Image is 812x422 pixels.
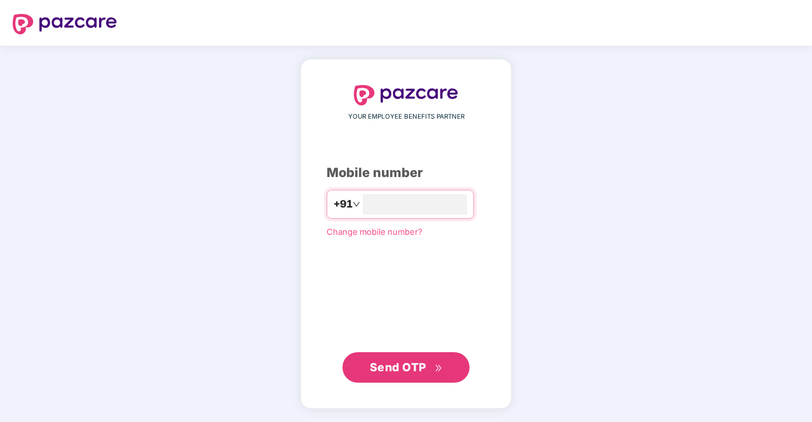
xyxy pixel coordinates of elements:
[342,352,470,383] button: Send OTPdouble-right
[334,196,353,212] span: +91
[327,227,423,237] a: Change mobile number?
[13,14,117,34] img: logo
[354,85,458,105] img: logo
[370,360,426,374] span: Send OTP
[348,112,464,122] span: YOUR EMPLOYEE BENEFITS PARTNER
[327,163,485,183] div: Mobile number
[353,201,360,208] span: down
[435,364,443,373] span: double-right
